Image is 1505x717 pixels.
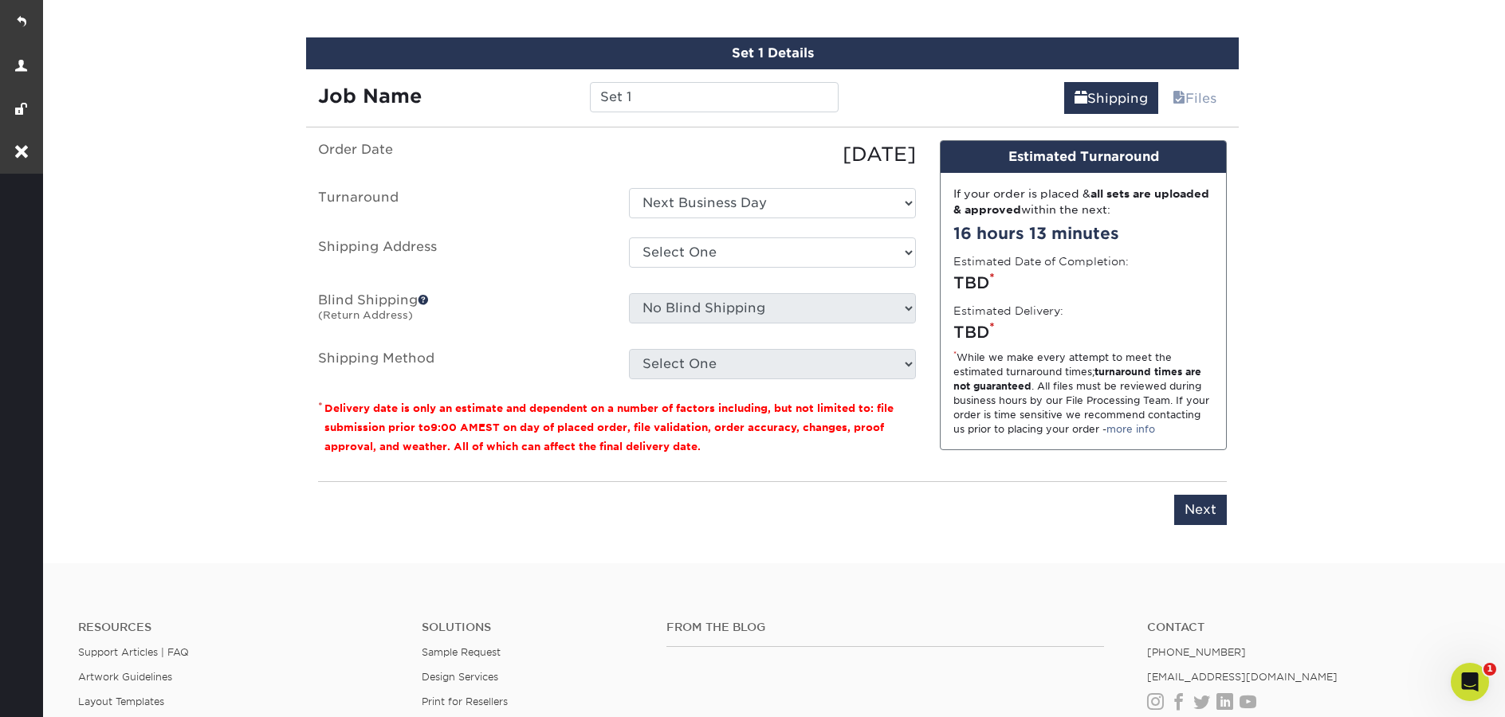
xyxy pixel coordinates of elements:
[953,253,1129,269] label: Estimated Date of Completion:
[1174,495,1227,525] input: Next
[306,188,617,218] label: Turnaround
[953,303,1063,319] label: Estimated Delivery:
[306,140,617,169] label: Order Date
[306,349,617,379] label: Shipping Method
[422,621,643,634] h4: Solutions
[422,671,498,683] a: Design Services
[306,237,617,274] label: Shipping Address
[1173,91,1185,106] span: files
[318,84,422,108] strong: Job Name
[78,646,189,658] a: Support Articles | FAQ
[318,309,413,321] small: (Return Address)
[617,140,928,169] div: [DATE]
[953,366,1201,392] strong: turnaround times are not guaranteed
[953,271,1213,295] div: TBD
[590,82,838,112] input: Enter a job name
[78,621,398,634] h4: Resources
[1483,663,1496,676] span: 1
[4,668,136,711] iframe: Google Customer Reviews
[1147,671,1338,683] a: [EMAIL_ADDRESS][DOMAIN_NAME]
[1147,646,1246,658] a: [PHONE_NUMBER]
[324,402,894,453] small: Delivery date is only an estimate and dependent on a number of factors including, but not limited...
[306,293,617,330] label: Blind Shipping
[1064,82,1158,114] a: Shipping
[953,351,1213,437] div: While we make every attempt to meet the estimated turnaround times; . All files must be reviewed ...
[953,320,1213,344] div: TBD
[1106,423,1155,435] a: more info
[422,695,508,707] a: Print for Resellers
[430,421,478,433] span: 9:00 AM
[666,621,1104,634] h4: From the Blog
[422,646,501,658] a: Sample Request
[941,141,1226,173] div: Estimated Turnaround
[1147,621,1467,634] a: Contact
[1075,91,1087,106] span: shipping
[306,37,1239,69] div: Set 1 Details
[953,221,1213,245] div: 16 hours 13 minutes
[1451,663,1489,701] iframe: Intercom live chat
[953,186,1213,218] div: If your order is placed & within the next:
[1162,82,1227,114] a: Files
